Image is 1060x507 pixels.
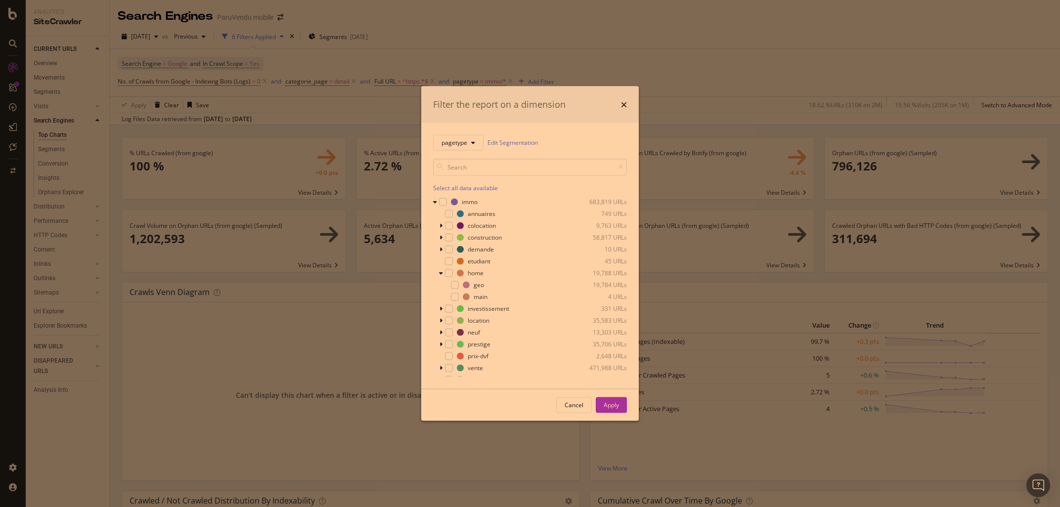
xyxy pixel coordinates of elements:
div: 4 URLs [578,293,627,301]
div: 35,706 URLs [578,340,627,348]
div: 19,788 URLs [578,269,627,277]
div: immo [462,198,478,206]
div: construction [468,233,502,242]
a: Edit Segmentation [487,137,538,148]
div: 683,819 URLs [578,198,627,206]
div: Open Intercom Messenger [1026,473,1050,497]
input: Search [433,158,627,175]
div: Filter the report on a dimension [433,98,566,111]
div: 35,088 URLs [578,376,627,384]
div: 10 URLs [578,245,627,253]
div: 9,763 URLs [578,221,627,230]
div: home [468,269,484,277]
div: times [621,98,627,111]
div: Select all data available [433,183,627,192]
div: annuaires [468,210,495,218]
div: prix-dvf [468,352,488,360]
div: colocation [468,221,496,230]
div: 749 URLs [578,210,627,218]
div: geo [474,281,484,289]
div: 13,303 URLs [578,328,627,337]
div: Apply [604,401,619,409]
div: vente [468,364,483,372]
div: Cancel [565,401,583,409]
button: Apply [596,397,627,413]
div: neuf [468,328,480,337]
div: demande [468,245,494,253]
div: location [468,316,489,325]
div: 331 URLs [578,304,627,313]
div: prestige [468,340,490,348]
div: 471,988 URLs [578,364,627,372]
div: 19,784 URLs [578,281,627,289]
div: 2,648 URLs [578,352,627,360]
div: investissement [468,304,509,313]
div: 35,583 URLs [578,316,627,325]
div: 45 URLs [578,257,627,265]
span: pagetype [442,138,467,147]
div: etudiant [468,257,490,265]
div: modal [421,86,639,421]
button: Cancel [556,397,592,413]
div: main [474,293,487,301]
div: 58,817 URLs [578,233,627,242]
button: pagetype [433,134,484,150]
div: vitrinespro [468,376,497,384]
